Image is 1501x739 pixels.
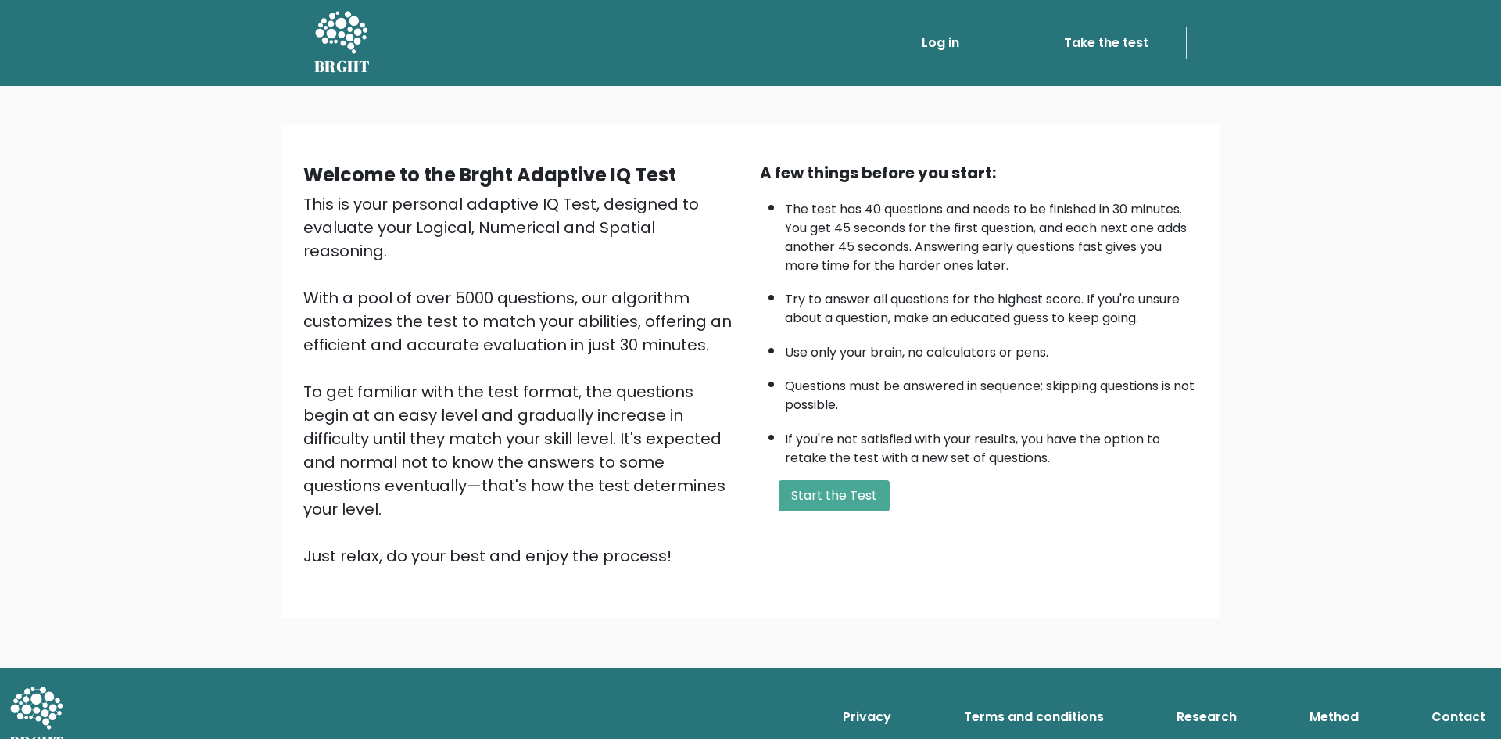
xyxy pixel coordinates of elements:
[779,480,890,511] button: Start the Test
[785,335,1198,362] li: Use only your brain, no calculators or pens.
[1026,27,1187,59] a: Take the test
[760,161,1198,185] div: A few things before you start:
[785,422,1198,468] li: If you're not satisfied with your results, you have the option to retake the test with a new set ...
[785,369,1198,414] li: Questions must be answered in sequence; skipping questions is not possible.
[958,701,1110,733] a: Terms and conditions
[303,192,741,568] div: This is your personal adaptive IQ Test, designed to evaluate your Logical, Numerical and Spatial ...
[314,6,371,80] a: BRGHT
[785,282,1198,328] li: Try to answer all questions for the highest score. If you're unsure about a question, make an edu...
[785,192,1198,275] li: The test has 40 questions and needs to be finished in 30 minutes. You get 45 seconds for the firs...
[1425,701,1492,733] a: Contact
[915,27,965,59] a: Log in
[1303,701,1365,733] a: Method
[303,162,676,188] b: Welcome to the Brght Adaptive IQ Test
[314,57,371,76] h5: BRGHT
[836,701,897,733] a: Privacy
[1170,701,1243,733] a: Research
